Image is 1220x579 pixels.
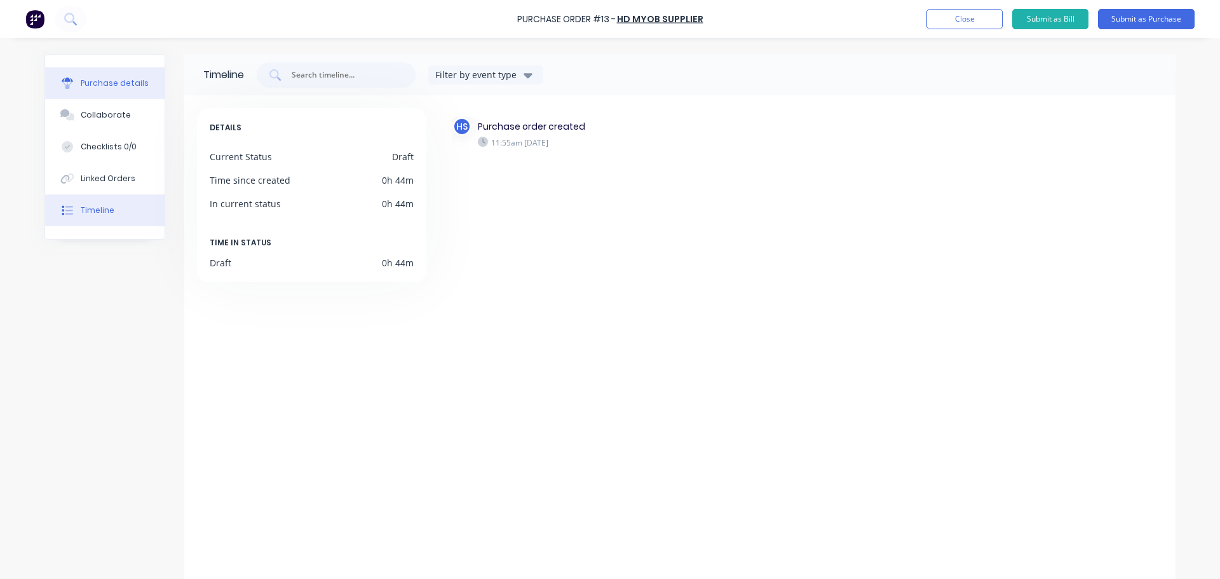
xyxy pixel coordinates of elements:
[210,256,231,269] div: Draft
[1012,9,1088,29] button: Submit as Bill
[45,67,165,99] button: Purchase details
[428,65,543,85] button: Filter by event type
[81,173,135,184] div: Linked Orders
[81,141,137,153] div: Checklists 0/0
[926,9,1003,29] button: Close
[392,150,414,163] div: Draft
[1098,9,1195,29] button: Submit as Purchase
[290,69,396,81] input: Search timeline...
[81,205,114,216] div: Timeline
[435,68,520,81] div: Filter by event type
[210,197,281,210] div: In current status
[45,194,165,226] button: Timeline
[45,99,165,131] button: Collaborate
[210,236,271,250] span: TIME IN STATUS
[81,109,131,121] div: Collaborate
[210,121,241,135] span: DETAILS
[45,131,165,163] button: Checklists 0/0
[382,197,414,210] div: 0h 44m
[478,137,806,148] div: 11:55am [DATE]
[45,163,165,194] button: Linked Orders
[617,13,703,25] a: HD MYOB Supplier
[478,120,806,133] div: Purchase order created
[203,67,244,83] div: Timeline
[382,174,414,187] div: 0h 44m
[210,174,290,187] div: Time since created
[452,117,471,136] div: HS
[517,13,616,26] div: Purchase Order #13 -
[25,10,44,29] img: Factory
[382,256,414,269] div: 0h 44m
[81,78,149,89] div: Purchase details
[210,150,272,163] div: Current Status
